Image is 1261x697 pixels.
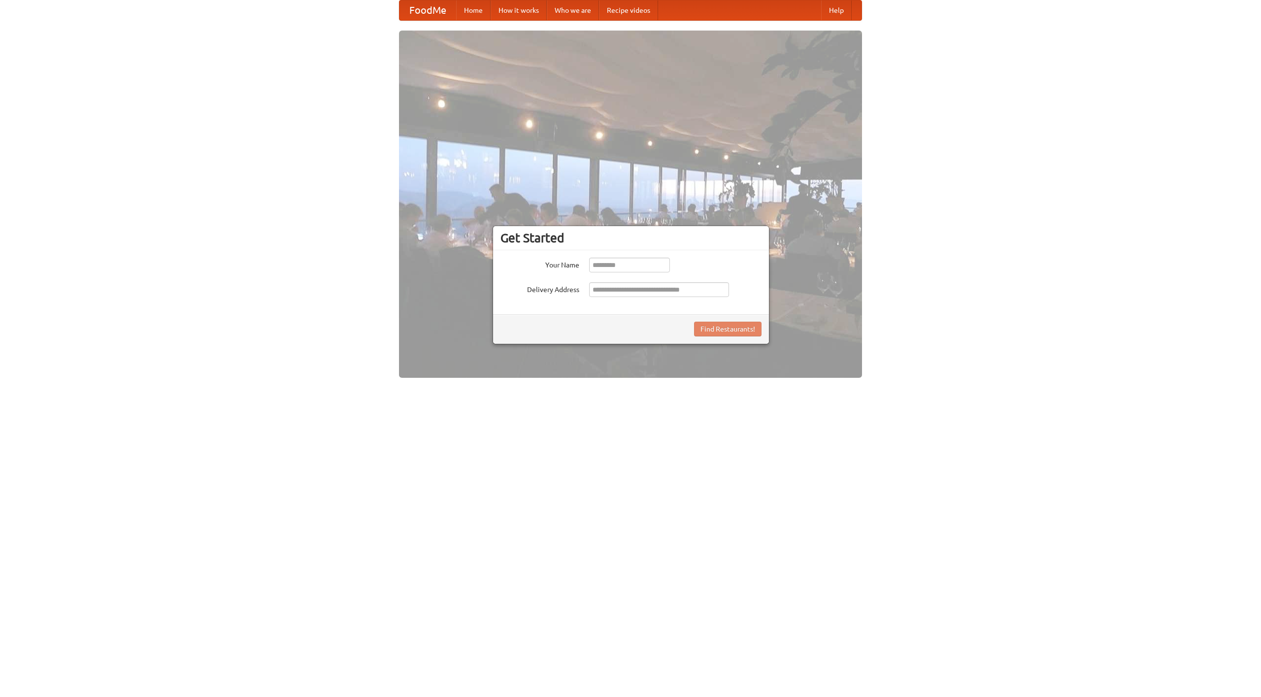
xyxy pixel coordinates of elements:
label: Your Name [500,258,579,270]
a: Home [456,0,491,20]
a: Who we are [547,0,599,20]
a: Recipe videos [599,0,658,20]
button: Find Restaurants! [694,322,762,336]
a: FoodMe [399,0,456,20]
h3: Get Started [500,231,762,245]
a: How it works [491,0,547,20]
label: Delivery Address [500,282,579,295]
a: Help [821,0,852,20]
